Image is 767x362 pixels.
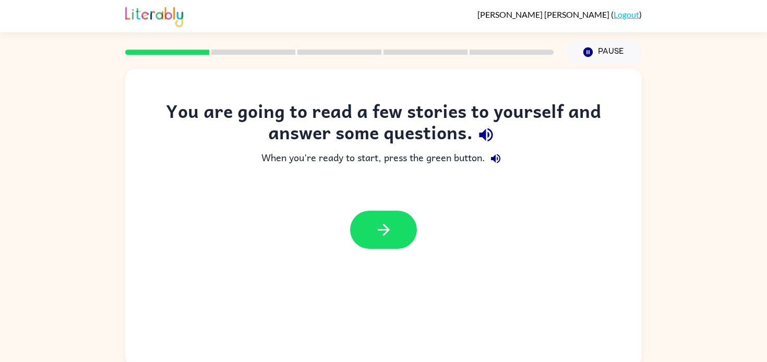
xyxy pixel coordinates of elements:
[477,9,611,19] span: [PERSON_NAME] [PERSON_NAME]
[125,4,183,27] img: Literably
[146,100,621,148] div: You are going to read a few stories to yourself and answer some questions.
[477,9,642,19] div: ( )
[566,40,642,64] button: Pause
[614,9,639,19] a: Logout
[146,148,621,169] div: When you're ready to start, press the green button.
